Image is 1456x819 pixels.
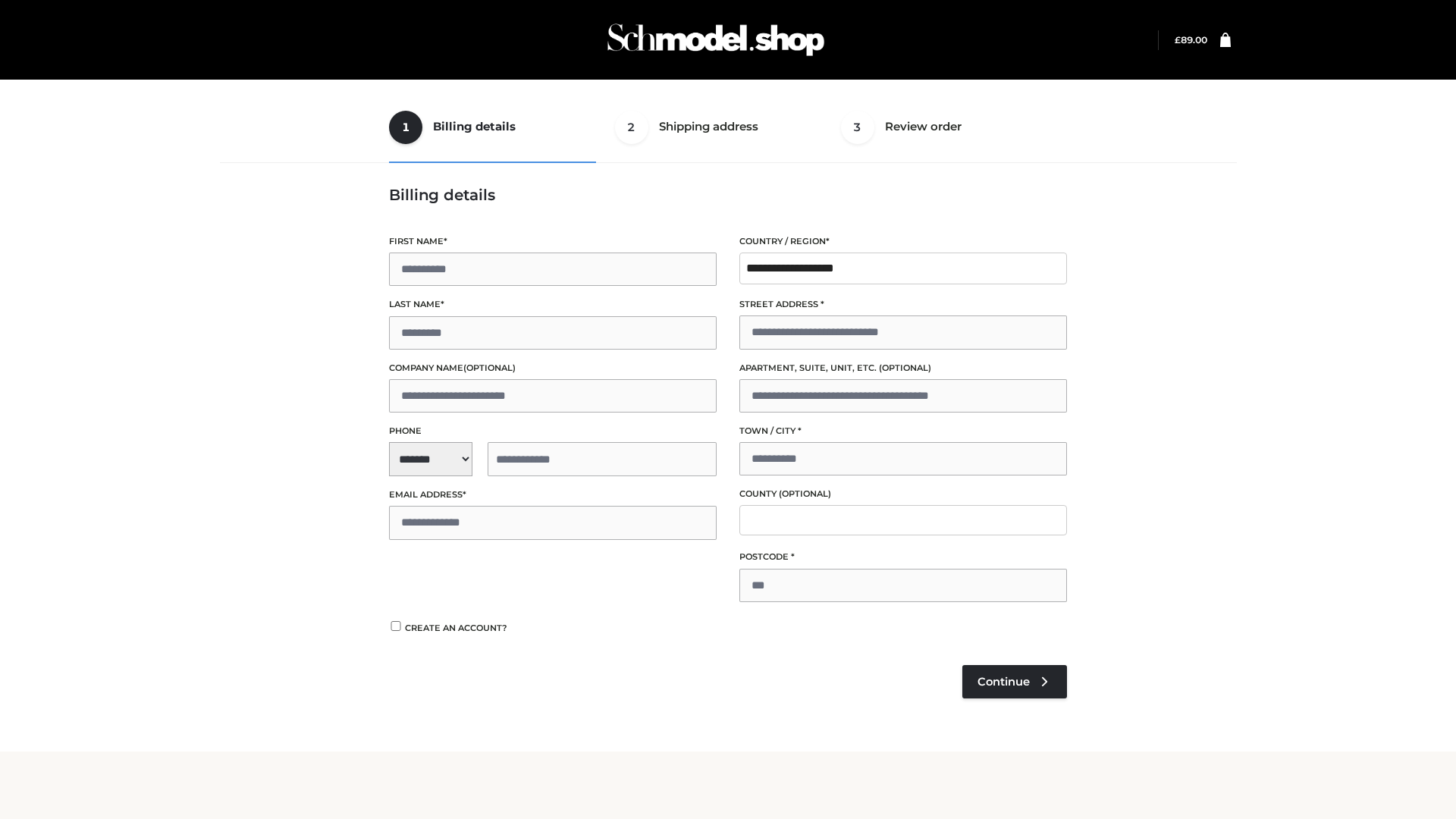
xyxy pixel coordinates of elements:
[389,234,717,249] label: First name
[739,361,1067,375] label: Apartment, suite, unit, etc.
[779,488,831,499] span: (optional)
[389,488,717,502] label: Email address
[389,361,717,375] label: Company name
[739,424,1067,438] label: Town / City
[389,424,717,438] label: Phone
[389,297,717,312] label: Last name
[389,621,403,631] input: Create an account?
[1175,34,1181,45] span: £
[739,550,1067,564] label: Postcode
[389,186,1067,204] h3: Billing details
[1175,34,1207,45] bdi: 89.00
[602,10,830,70] img: Schmodel Admin 964
[879,362,931,373] span: (optional)
[977,675,1030,689] span: Continue
[1175,34,1207,45] a: £89.00
[405,623,507,633] span: Create an account?
[739,234,1067,249] label: Country / Region
[962,665,1067,698] a: Continue
[463,362,516,373] span: (optional)
[739,487,1067,501] label: County
[739,297,1067,312] label: Street address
